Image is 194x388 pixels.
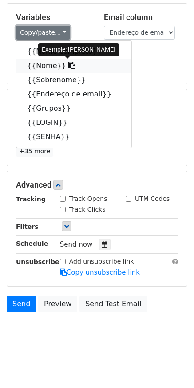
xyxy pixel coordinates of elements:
a: {{Endereço de email}} [16,87,131,101]
a: Copy unsubscribe link [60,268,140,276]
a: Send [7,296,36,312]
a: {{LOGIN}} [16,116,131,130]
div: Widget de chat [150,345,194,388]
label: Track Clicks [69,205,106,214]
span: Send now [60,240,93,248]
div: Example: [PERSON_NAME] [38,43,119,56]
strong: Unsubscribe [16,258,59,265]
h5: Advanced [16,180,178,190]
strong: Filters [16,223,39,230]
strong: Schedule [16,240,48,247]
a: {{SENHA}} [16,130,131,144]
label: Add unsubscribe link [69,257,134,266]
a: Preview [38,296,77,312]
a: {{Sobrenome}} [16,73,131,87]
a: {{Nome completo}} [16,44,131,59]
strong: Tracking [16,196,46,203]
iframe: Chat Widget [150,345,194,388]
a: Send Test Email [79,296,147,312]
h5: Email column [104,12,178,22]
label: UTM Codes [135,194,170,204]
a: {{Nome}} [16,59,131,73]
a: +35 more [16,146,53,157]
a: {{Grupos}} [16,101,131,116]
a: Copy/paste... [16,26,70,40]
h5: Variables [16,12,91,22]
label: Track Opens [69,194,107,204]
